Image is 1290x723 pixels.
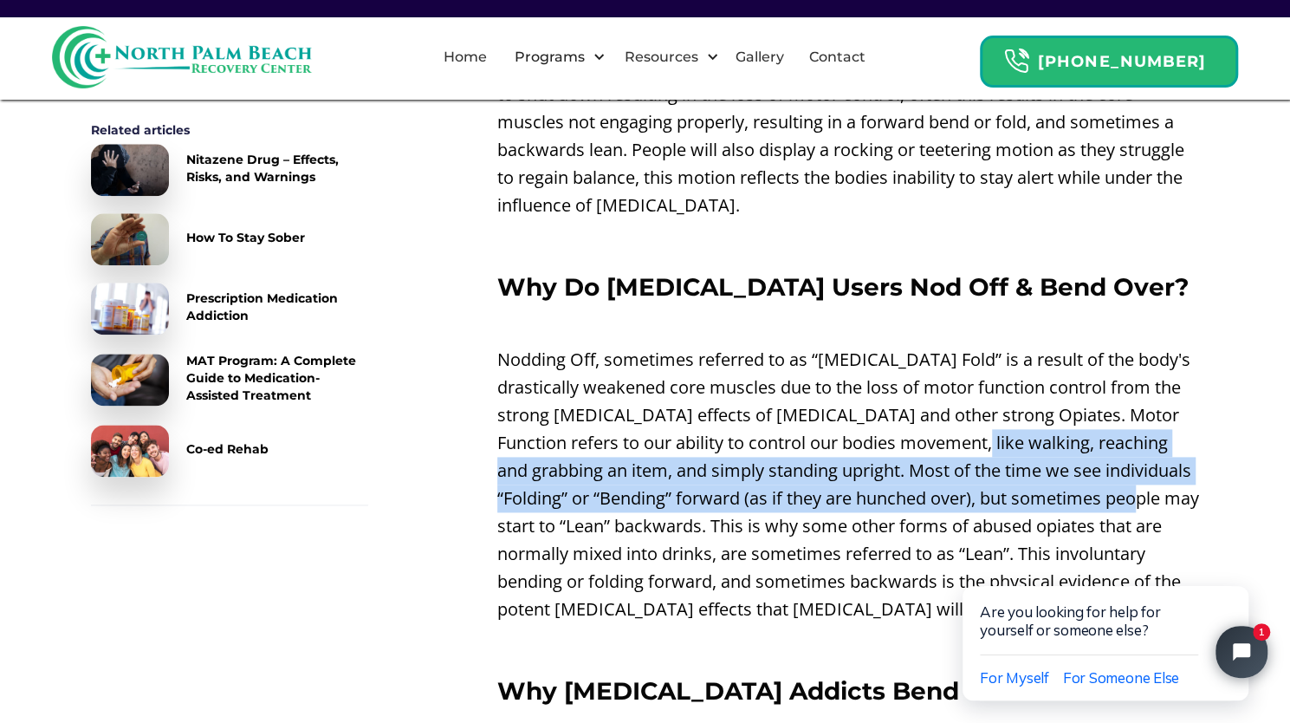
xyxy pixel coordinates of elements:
div: Related articles [91,121,368,139]
p: ‍ [497,228,1200,256]
div: Programs [509,47,588,68]
div: Programs [499,29,609,85]
div: MAT Program: A Complete Guide to Medication-Assisted Treatment [186,352,368,404]
strong: Why Do [MEDICAL_DATA] Users Nod Off & Bend Over? [497,272,1189,302]
a: Nitazene Drug – Effects, Risks, and Warnings [91,144,368,196]
div: How To Stay Sober [186,229,305,246]
a: Home [433,29,497,85]
a: Gallery [725,29,794,85]
p: Nodding Off, sometimes referred to as “[MEDICAL_DATA] Fold” is a result of the body's drastically... [497,346,1200,623]
img: Header Calendar Icons [1003,48,1029,75]
a: Co-ed Rehab [91,425,368,477]
div: Nitazene Drug – Effects, Risks, and Warnings [186,151,368,186]
strong: Why [MEDICAL_DATA] Addicts Bend & Hunch Over [497,676,1143,706]
p: ‍ [497,309,1200,337]
a: Contact [799,29,876,85]
div: Co-ed Rehab [186,440,269,458]
a: Header Calendar Icons[PHONE_NUMBER] [980,27,1238,88]
a: Prescription Medication Addiction [91,283,368,335]
div: Prescription Medication Addiction [186,290,368,324]
div: Resources [619,47,702,68]
strong: [PHONE_NUMBER] [1038,52,1206,71]
div: Resources [609,29,723,85]
a: How To Stay Sober [91,213,368,265]
p: ‍ [497,632,1200,660]
a: MAT Program: A Complete Guide to Medication-Assisted Treatment [91,352,368,407]
iframe: Tidio Chat [926,531,1290,723]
